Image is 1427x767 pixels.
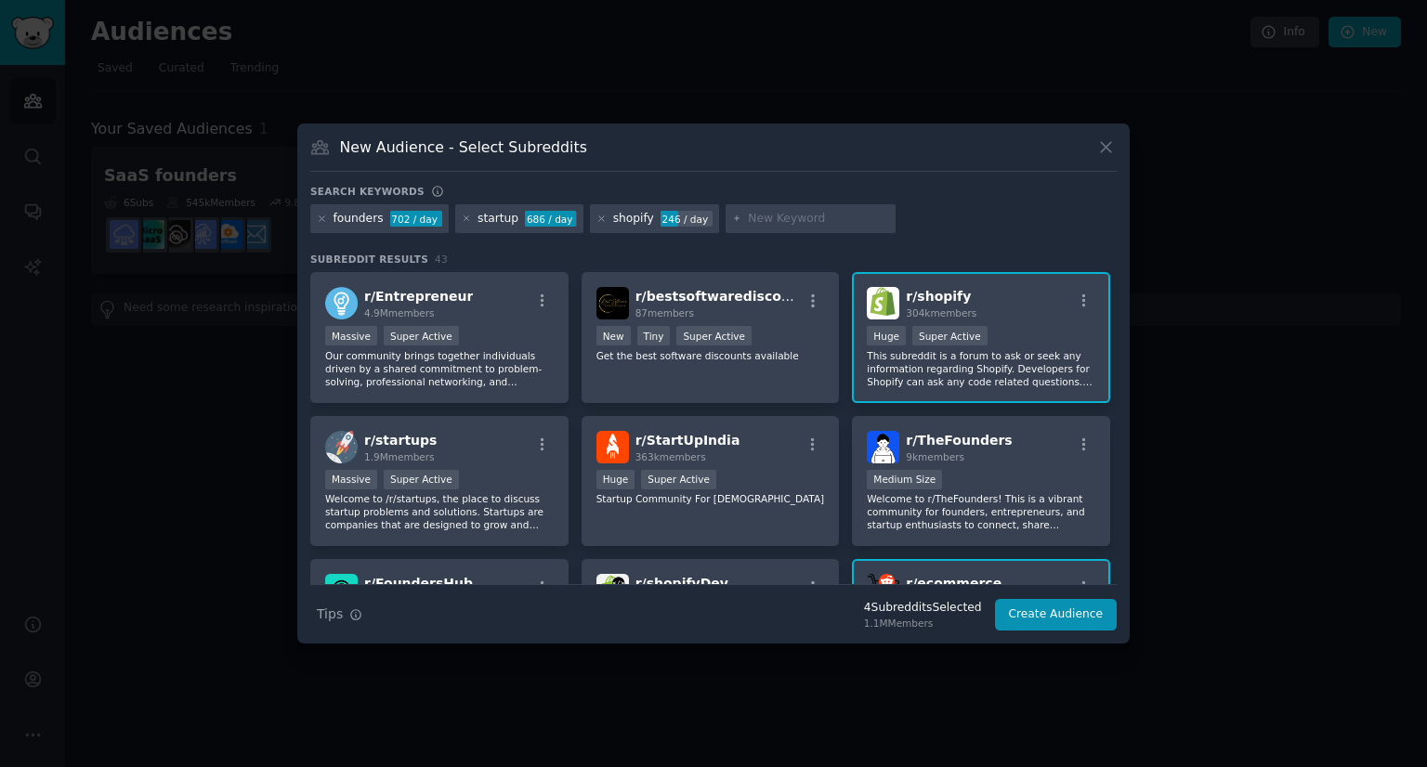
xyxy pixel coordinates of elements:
img: shopifyDev [596,574,629,606]
div: New [596,326,631,345]
span: r/ Entrepreneur [364,289,473,304]
img: TheFounders [867,431,899,463]
span: 4.9M members [364,307,435,318]
p: Our community brings together individuals driven by a shared commitment to problem-solving, profe... [325,349,554,388]
img: FoundersHub [325,574,358,606]
div: Huge [867,326,906,345]
img: bestsoftwarediscounts [596,287,629,319]
div: Massive [325,470,377,489]
div: Super Active [384,470,459,489]
img: startups [325,431,358,463]
span: r/ shopifyDev [635,576,728,591]
h3: New Audience - Select Subreddits [340,137,587,157]
div: shopify [613,211,654,227]
div: 246 / day [661,211,713,227]
img: ecommerce [867,574,899,606]
span: 43 [435,253,448,265]
span: r/ startups [364,433,437,448]
p: Welcome to r/TheFounders! This is a vibrant community for founders, entrepreneurs, and startup en... [867,492,1095,531]
input: New Keyword [748,211,889,227]
div: Super Active [384,326,459,345]
div: Massive [325,326,377,345]
div: Super Active [676,326,752,345]
span: r/ bestsoftwarediscounts [635,289,814,304]
div: Tiny [637,326,671,345]
button: Create Audience [995,599,1118,630]
span: 9k members [906,451,964,462]
div: 686 / day [525,211,577,227]
span: 363k members [635,451,706,462]
div: founders [334,211,384,227]
img: Entrepreneur [325,287,358,319]
span: 304k members [906,307,976,318]
span: r/ ecommerce [906,576,1002,591]
span: Tips [317,604,343,624]
span: r/ shopify [906,289,971,304]
span: r/ TheFounders [906,433,1012,448]
div: Super Active [641,470,716,489]
div: 702 / day [390,211,442,227]
p: Startup Community For [DEMOGRAPHIC_DATA] [596,492,825,505]
p: Welcome to /r/startups, the place to discuss startup problems and solutions. Startups are compani... [325,492,554,531]
div: 1.1M Members [864,617,982,630]
div: Medium Size [867,470,942,489]
span: 1.9M members [364,451,435,462]
img: shopify [867,287,899,319]
span: r/ FoundersHub [364,576,473,591]
div: startup [478,211,518,227]
h3: Search keywords [310,185,425,198]
img: StartUpIndia [596,431,629,463]
p: Get the best software discounts available [596,349,825,362]
div: Super Active [912,326,988,345]
p: This subreddit is a forum to ask or seek any information regarding Shopify. Developers for Shopif... [867,349,1095,388]
div: 4 Subreddit s Selected [864,600,982,617]
span: Subreddit Results [310,253,428,266]
span: 87 members [635,307,694,318]
span: r/ StartUpIndia [635,433,740,448]
button: Tips [310,598,369,630]
div: Huge [596,470,635,489]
